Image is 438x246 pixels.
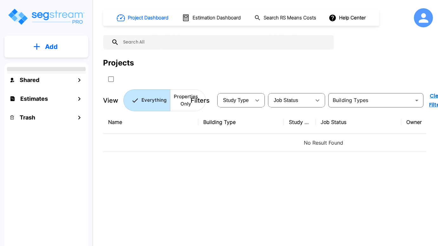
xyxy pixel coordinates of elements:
h1: Estimates [20,94,48,103]
button: Add [4,38,88,56]
th: Name [103,111,198,134]
th: Owner [401,111,433,134]
h1: Shared [20,76,39,84]
div: Platform [123,89,206,111]
button: Project Dashboard [114,11,172,25]
h1: Search RS Means Costs [264,14,316,22]
p: Properties Only [174,93,198,107]
th: Building Type [198,111,284,134]
th: Study Type [284,111,316,134]
h1: Trash [20,113,35,122]
button: Search RS Means Costs [252,12,320,24]
div: Select [219,92,251,109]
h1: Project Dashboard [128,14,168,22]
span: Job Status [274,98,298,103]
div: Projects [103,57,134,69]
img: Logo [7,8,85,26]
p: View [103,96,118,105]
th: Job Status [316,111,401,134]
input: Building Types [330,96,411,105]
input: Search All [119,35,331,50]
p: Add [45,42,58,51]
button: Properties Only [170,89,206,111]
button: SelectAll [105,73,117,85]
button: Everything [123,89,170,111]
button: Help Center [327,12,368,24]
button: Open [412,96,421,105]
h1: Estimation Dashboard [193,14,241,22]
div: Select [269,92,311,109]
button: Estimation Dashboard [180,11,244,24]
span: Study Type [223,98,249,103]
p: Everything [141,97,167,104]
